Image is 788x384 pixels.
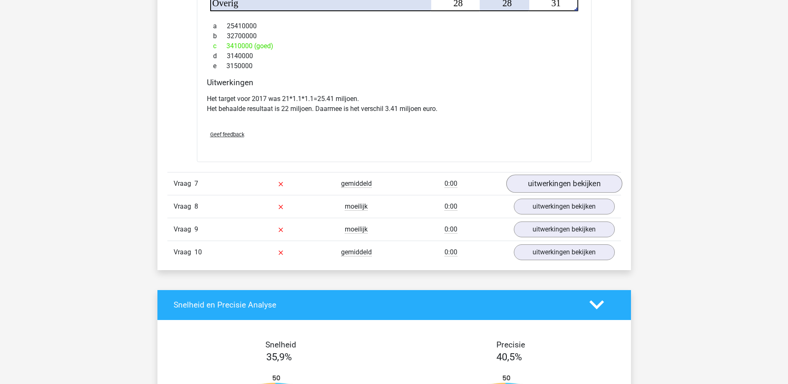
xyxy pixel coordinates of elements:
[444,180,457,188] span: 0:00
[213,31,227,41] span: b
[207,41,582,51] div: 3410000 (goed)
[174,340,388,350] h4: Snelheid
[341,180,372,188] span: gemiddeld
[444,248,457,256] span: 0:00
[207,31,582,41] div: 32700000
[194,248,202,256] span: 10
[210,131,244,138] span: Geef feedback
[207,51,582,61] div: 3140000
[345,225,368,234] span: moeilijk
[444,225,457,234] span: 0:00
[213,21,227,31] span: a
[213,61,226,71] span: e
[174,202,194,212] span: Vraag
[404,340,618,350] h4: Precisie
[514,244,615,260] a: uitwerkingen bekijken
[174,179,194,189] span: Vraag
[345,202,368,211] span: moeilijk
[194,180,198,187] span: 7
[506,175,622,193] a: uitwerkingen bekijken
[207,78,582,87] h4: Uitwerkingen
[514,222,615,237] a: uitwerkingen bekijken
[174,300,577,310] h4: Snelheid en Precisie Analyse
[207,21,582,31] div: 25410000
[444,202,457,211] span: 0:00
[174,247,194,257] span: Vraag
[514,199,615,214] a: uitwerkingen bekijken
[174,224,194,234] span: Vraag
[207,61,582,71] div: 3150000
[496,351,522,363] span: 40,5%
[207,94,582,114] p: Het target voor 2017 was 21*1.1*1.1=25.41 miljoen. Het behaalde resultaat is 22 miljoen. Daarmee ...
[194,202,198,210] span: 8
[194,225,198,233] span: 9
[213,51,227,61] span: d
[213,41,226,51] span: c
[341,248,372,256] span: gemiddeld
[266,351,292,363] span: 35,9%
